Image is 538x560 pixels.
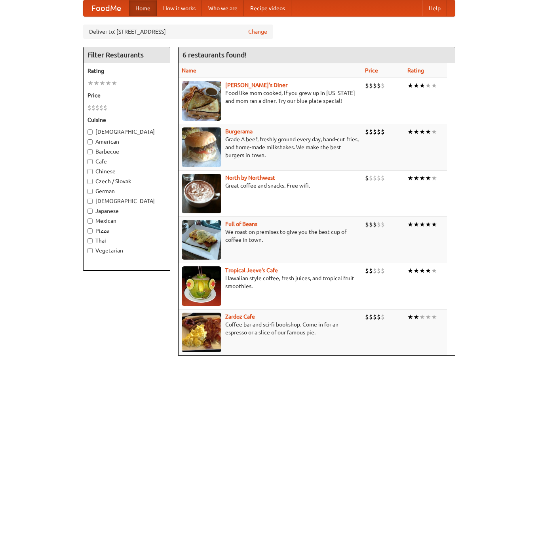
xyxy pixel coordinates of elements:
[419,127,425,136] li: ★
[425,313,431,321] li: ★
[84,47,170,63] h4: Filter Restaurants
[425,220,431,229] li: ★
[87,199,93,204] input: [DEMOGRAPHIC_DATA]
[422,0,447,16] a: Help
[431,127,437,136] li: ★
[87,103,91,112] li: $
[419,81,425,90] li: ★
[377,266,381,275] li: $
[225,221,257,227] a: Full of Beans
[413,220,419,229] li: ★
[431,174,437,182] li: ★
[407,81,413,90] li: ★
[182,174,221,213] img: north.jpg
[419,174,425,182] li: ★
[182,228,359,244] p: We roast on premises to give you the best cup of coffee in town.
[377,220,381,229] li: $
[413,81,419,90] li: ★
[431,266,437,275] li: ★
[87,116,166,124] h5: Cuisine
[373,266,377,275] li: $
[419,266,425,275] li: ★
[182,274,359,290] p: Hawaiian style coffee, fresh juices, and tropical fruit smoothies.
[225,82,287,88] a: [PERSON_NAME]'s Diner
[87,91,166,99] h5: Price
[87,129,93,135] input: [DEMOGRAPHIC_DATA]
[87,207,166,215] label: Japanese
[105,79,111,87] li: ★
[365,266,369,275] li: $
[157,0,202,16] a: How it works
[225,267,278,273] a: Tropical Jeeve's Cafe
[369,220,373,229] li: $
[87,227,166,235] label: Pizza
[87,189,93,194] input: German
[87,177,166,185] label: Czech / Slovak
[225,313,255,320] a: Zardoz Cafe
[99,79,105,87] li: ★
[225,128,253,135] a: Burgerama
[373,174,377,182] li: $
[93,79,99,87] li: ★
[225,175,275,181] a: North by Northwest
[182,220,221,260] img: beans.jpg
[369,266,373,275] li: $
[413,266,419,275] li: ★
[87,138,166,146] label: American
[87,179,93,184] input: Czech / Slovak
[95,103,99,112] li: $
[87,79,93,87] li: ★
[87,209,93,214] input: Japanese
[377,313,381,321] li: $
[413,174,419,182] li: ★
[407,67,424,74] a: Rating
[369,127,373,136] li: $
[129,0,157,16] a: Home
[87,149,93,154] input: Barbecue
[381,313,385,321] li: $
[377,174,381,182] li: $
[183,51,247,59] ng-pluralize: 6 restaurants found!
[365,67,378,74] a: Price
[419,220,425,229] li: ★
[369,81,373,90] li: $
[365,174,369,182] li: $
[365,127,369,136] li: $
[407,174,413,182] li: ★
[87,139,93,144] input: American
[87,159,93,164] input: Cafe
[87,248,93,253] input: Vegetarian
[87,247,166,254] label: Vegetarian
[87,237,166,245] label: Thai
[425,81,431,90] li: ★
[377,127,381,136] li: $
[182,135,359,159] p: Grade A beef, freshly ground every day, hand-cut fries, and home-made milkshakes. We make the bes...
[182,127,221,167] img: burgerama.jpg
[87,158,166,165] label: Cafe
[182,321,359,336] p: Coffee bar and sci-fi bookshop. Come in for an espresso or a slice of our famous pie.
[381,127,385,136] li: $
[431,220,437,229] li: ★
[381,266,385,275] li: $
[83,25,273,39] div: Deliver to: [STREET_ADDRESS]
[419,313,425,321] li: ★
[111,79,117,87] li: ★
[413,127,419,136] li: ★
[99,103,103,112] li: $
[407,313,413,321] li: ★
[87,197,166,205] label: [DEMOGRAPHIC_DATA]
[202,0,244,16] a: Who we are
[373,220,377,229] li: $
[87,148,166,156] label: Barbecue
[381,81,385,90] li: $
[407,220,413,229] li: ★
[182,89,359,105] p: Food like mom cooked, if you grew up in [US_STATE] and mom ran a diner. Try our blue plate special!
[425,127,431,136] li: ★
[87,218,93,224] input: Mexican
[87,217,166,225] label: Mexican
